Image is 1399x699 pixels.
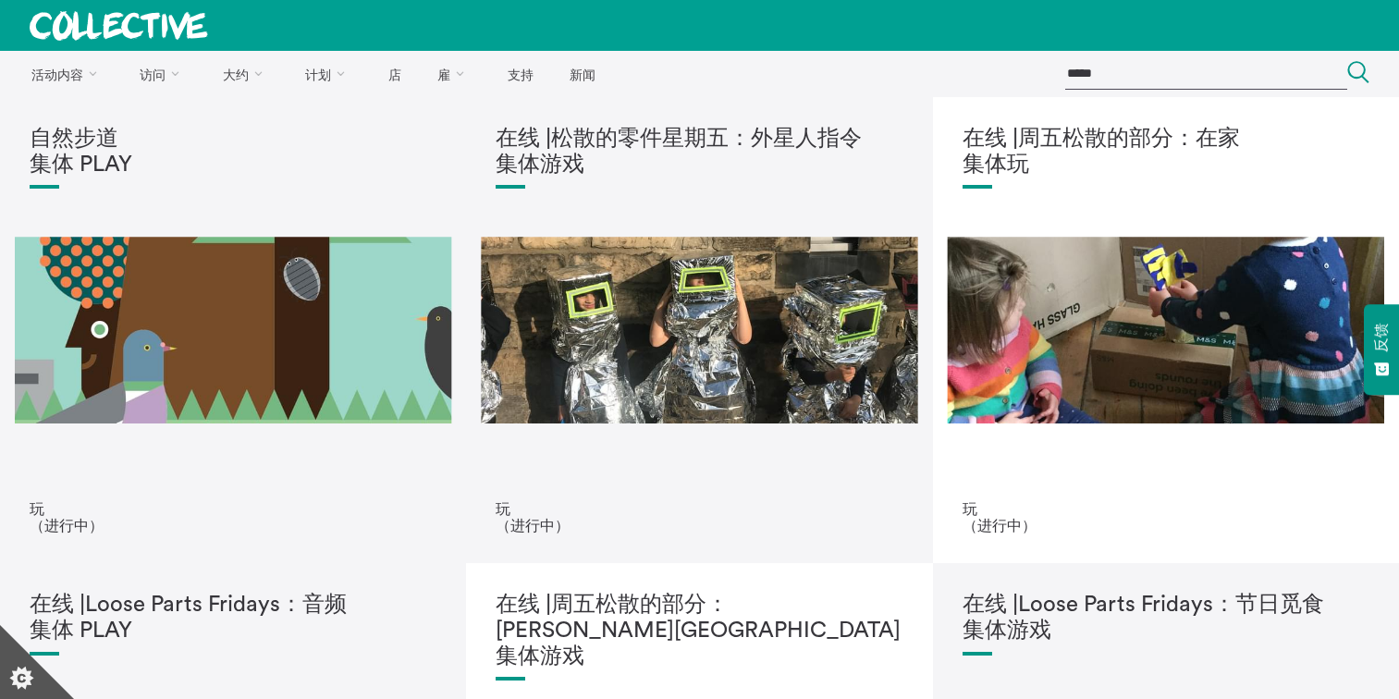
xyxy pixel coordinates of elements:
h1: 在线 |松散的零件星期五：外星人指令 集体游戏 [496,127,902,178]
h1: 在线 |Loose Parts Fridays：节日觅食 集体游戏 [963,593,1369,644]
p: （进行中） [30,517,436,533]
a: 店 [372,51,417,97]
h1: 在线 |周五松散的部分：[PERSON_NAME][GEOGRAPHIC_DATA] 集体游戏 [496,593,902,669]
p: （进行中） [496,517,902,533]
a: 支持 [491,51,549,97]
button: 反馈 - 显示调查 [1364,304,1399,395]
a: 活动内容 [15,51,120,97]
a: 访问 [124,51,203,97]
a: 图片5 在线 |松散的零件星期五：外星人指令集体游戏 玩 （进行中） [466,97,932,563]
h1: 在线 |周五松散的部分：在家 集体玩 [963,127,1369,178]
p: 玩 [963,500,1369,517]
p: 玩 [496,500,902,517]
a: 大约 [206,51,286,97]
a: IMG 1722 在线 |周五松散的部分：在家集体玩 玩 （进行中） [933,97,1399,563]
p: （进行中） [963,517,1369,533]
a: 计划 [289,51,369,97]
h1: 自然步道 集体 PLAY [30,127,436,178]
p: 玩 [30,500,436,517]
a: 雇 [422,51,488,97]
span: 反馈 [1372,323,1392,352]
h1: 在线 |Loose Parts Fridays：音频 集体 PLAY [30,593,436,644]
a: 新闻 [553,51,611,97]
